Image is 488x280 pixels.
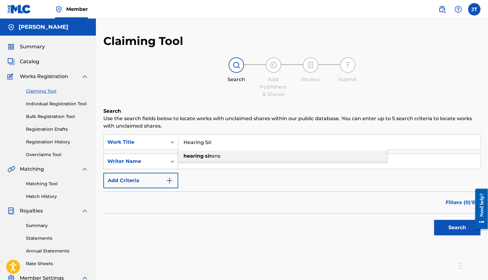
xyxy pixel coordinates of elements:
button: Add Criteria [103,173,178,188]
span: Catalog [20,58,39,65]
strong: sir [205,153,211,159]
img: expand [81,207,89,215]
div: Help [452,3,464,15]
img: Royalties [7,207,15,215]
button: Search [434,220,481,235]
div: Writer Name [107,158,163,165]
div: Drag [459,256,463,275]
img: help [455,6,462,13]
iframe: Resource Center [471,184,488,234]
h5: Jeremiah Thrasher [19,24,68,31]
img: Matching [7,165,15,173]
img: step indicator icon for Submit [344,61,352,69]
a: Statements [26,235,89,242]
span: Works Registration [20,73,68,80]
span: Matching [20,165,44,173]
span: Royalties [20,207,43,215]
img: MLC Logo [7,5,31,14]
a: Public Search [436,3,448,15]
strong: hearing [184,153,204,159]
img: expand [81,165,89,173]
a: Registration History [26,139,89,145]
div: Search [221,76,252,83]
a: Individual Registration Tool [26,101,89,107]
span: ens [211,153,220,159]
a: Match History [26,193,89,200]
form: Search Form [103,134,481,238]
img: expand [81,73,89,80]
div: Add Publishers & Shares [258,76,289,98]
img: Catalog [7,58,15,65]
img: Works Registration [7,73,15,80]
div: Submit [332,76,363,83]
a: Rate Sheets [26,260,89,267]
a: SummarySummary [7,43,45,50]
button: Filters (0) [442,195,481,210]
img: Summary [7,43,15,50]
a: Summary [26,222,89,229]
span: Summary [20,43,45,50]
h2: Claiming Tool [103,34,183,48]
span: Filters ( 0 ) [446,199,471,206]
div: User Menu [468,3,481,15]
div: Work Title [107,138,163,146]
a: Annual Statements [26,248,89,254]
img: Accounts [7,24,15,31]
img: search [438,6,446,13]
a: Registration Drafts [26,126,89,133]
a: Overclaims Tool [26,151,89,158]
iframe: Chat Widget [457,250,488,280]
img: Top Rightsholder [55,6,63,13]
a: Bulk Registration Tool [26,113,89,120]
img: step indicator icon for Review [307,61,314,69]
img: step indicator icon for Search [233,61,240,69]
span: Member [66,6,88,13]
h6: Search [103,107,481,115]
img: step indicator icon for Add Publishers & Shares [270,61,277,69]
img: 9d2ae6d4665cec9f34b9.svg [166,177,173,184]
p: Use the search fields below to locate works with unclaimed shares within our public database. You... [103,115,481,130]
div: Review [295,76,326,83]
a: CatalogCatalog [7,58,39,65]
a: Claiming Tool [26,88,89,94]
a: Matching Tool [26,181,89,187]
